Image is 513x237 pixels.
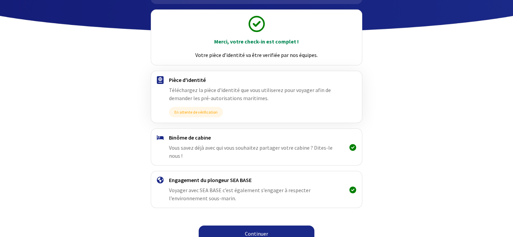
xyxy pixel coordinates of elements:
[169,87,331,101] span: Téléchargez la pièce d'identité que vous utiliserez pour voyager afin de demander les pré-autoris...
[157,177,164,183] img: engagement.svg
[157,37,356,46] p: Merci, votre check-in est complet !
[169,177,344,183] h4: Engagement du plongeur SEA BASE
[157,76,164,84] img: passport.svg
[169,134,344,141] h4: Binôme de cabine
[169,107,223,117] span: En attente de vérification
[169,77,344,83] h4: Pièce d'identité
[157,51,356,59] p: Votre pièce d’identité va être verifiée par nos équipes.
[169,187,311,202] span: Voyager avec SEA BASE c’est également s’engager à respecter l’environnement sous-marin.
[157,135,164,140] img: binome.svg
[169,144,333,159] span: Vous savez déjà avec qui vous souhaitez partager votre cabine ? Dites-le nous !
